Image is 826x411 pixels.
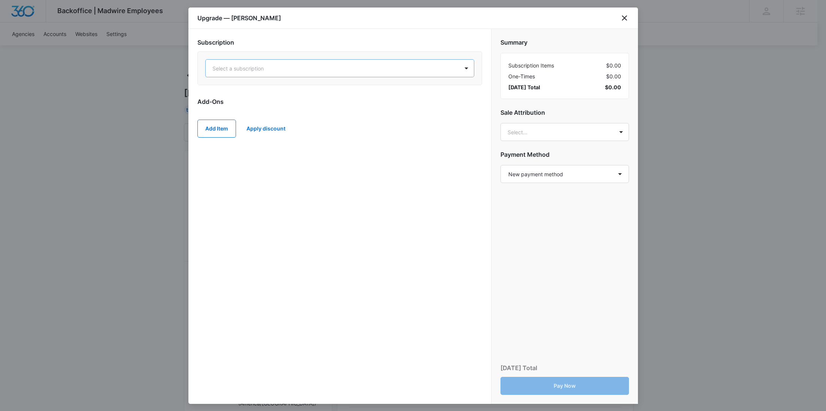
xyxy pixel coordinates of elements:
iframe: Secure payment input frame [499,184,630,379]
h2: Add-Ons [197,97,482,106]
span: Subscription Items [508,61,554,69]
h1: Upgrade — [PERSON_NAME] [197,13,281,22]
h2: Payment Method [500,150,629,159]
button: Add Item [197,120,236,138]
button: Apply discount [239,120,293,138]
button: close [620,13,629,22]
span: One-Times [508,72,535,80]
h2: Summary [500,38,629,47]
span: $0.00 [605,83,621,91]
div: $0.00 [508,72,621,80]
div: $0.00 [508,61,621,69]
p: [DATE] Total [500,363,537,372]
span: [DATE] Total [508,83,540,91]
h2: Sale Attribution [500,108,629,117]
input: Subscription [212,64,214,72]
h2: Subscription [197,38,482,47]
